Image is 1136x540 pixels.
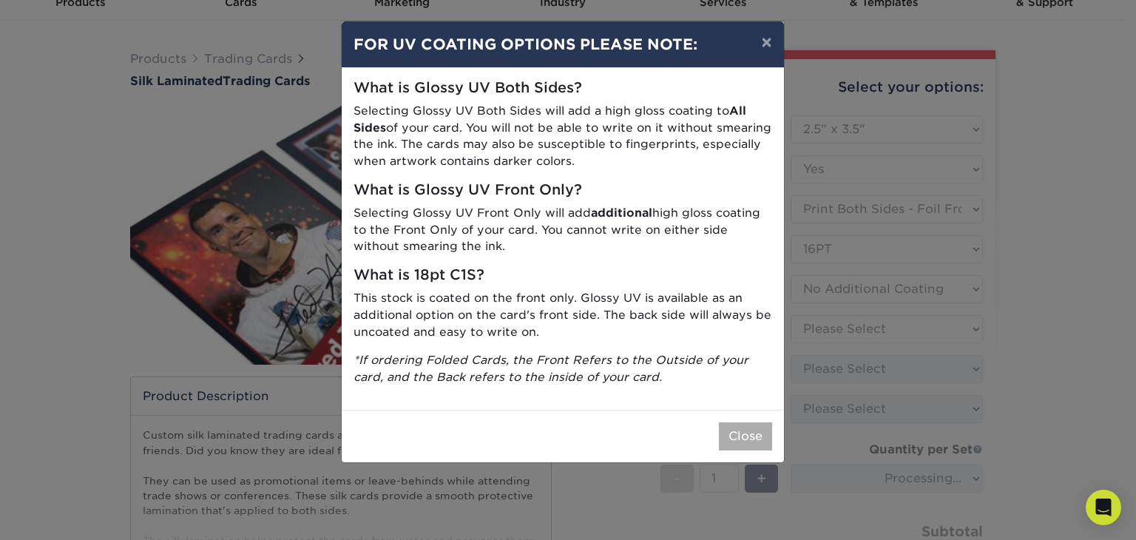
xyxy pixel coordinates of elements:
[591,206,652,220] strong: additional
[749,21,783,63] button: ×
[354,353,748,384] i: *If ordering Folded Cards, the Front Refers to the Outside of your card, and the Back refers to t...
[354,104,746,135] strong: All Sides
[1086,490,1121,525] div: Open Intercom Messenger
[354,80,772,97] h5: What is Glossy UV Both Sides?
[354,182,772,199] h5: What is Glossy UV Front Only?
[354,103,772,170] p: Selecting Glossy UV Both Sides will add a high gloss coating to of your card. You will not be abl...
[354,205,772,255] p: Selecting Glossy UV Front Only will add high gloss coating to the Front Only of your card. You ca...
[354,33,772,55] h4: FOR UV COATING OPTIONS PLEASE NOTE:
[354,290,772,340] p: This stock is coated on the front only. Glossy UV is available as an additional option on the car...
[354,267,772,284] h5: What is 18pt C1S?
[719,422,772,450] button: Close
